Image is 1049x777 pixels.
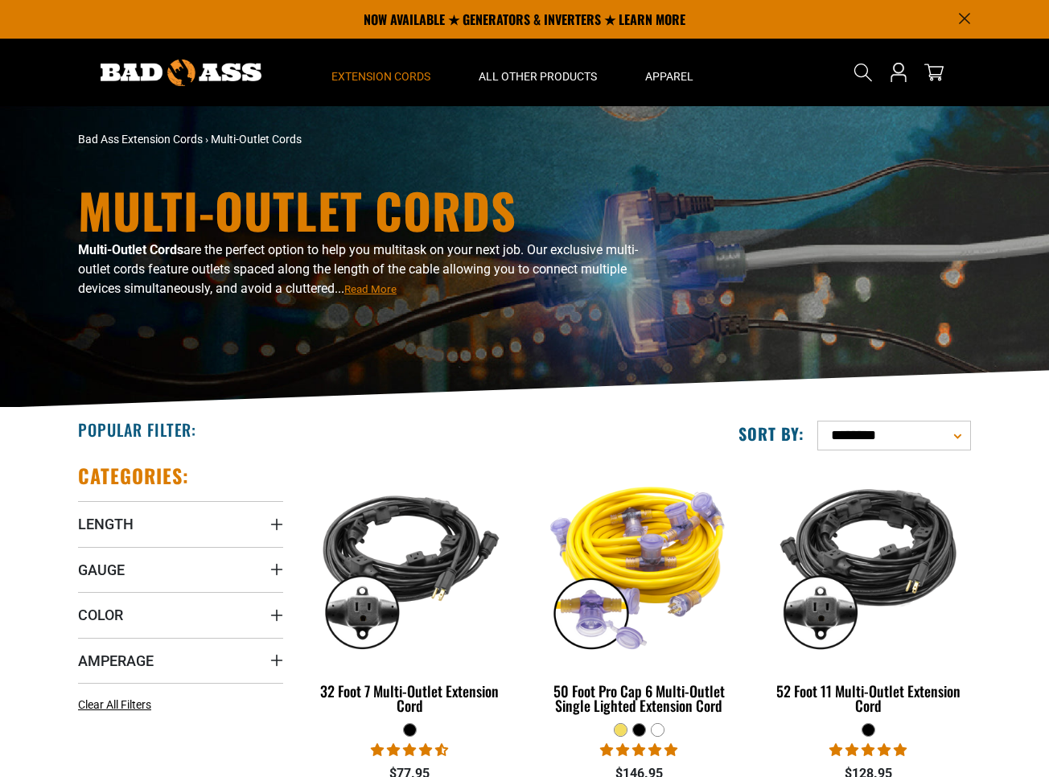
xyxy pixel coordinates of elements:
[850,60,876,85] summary: Search
[78,547,283,592] summary: Gauge
[645,69,693,84] span: Apparel
[78,133,203,146] a: Bad Ass Extension Cords
[307,684,512,713] div: 32 Foot 7 Multi-Outlet Extension Cord
[537,471,740,656] img: yellow
[309,471,512,656] img: black
[78,242,638,296] span: are the perfect option to help you multitask on your next job. Our exclusive multi-outlet cords f...
[829,742,907,758] span: 4.95 stars
[205,133,208,146] span: ›
[307,39,455,106] summary: Extension Cords
[78,652,154,670] span: Amperage
[331,69,430,84] span: Extension Cords
[78,501,283,546] summary: Length
[78,515,134,533] span: Length
[78,698,151,711] span: Clear All Filters
[101,60,261,86] img: Bad Ass Extension Cords
[766,463,971,722] a: black 52 Foot 11 Multi-Outlet Extension Cord
[344,283,397,295] span: Read More
[78,638,283,683] summary: Amperage
[479,69,597,84] span: All Other Products
[78,697,158,713] a: Clear All Filters
[78,463,189,488] h2: Categories:
[621,39,718,106] summary: Apparel
[738,423,804,444] label: Sort by:
[78,419,196,440] h2: Popular Filter:
[78,592,283,637] summary: Color
[78,561,125,579] span: Gauge
[78,131,665,148] nav: breadcrumbs
[78,186,665,234] h1: Multi-Outlet Cords
[767,471,969,656] img: black
[211,133,302,146] span: Multi-Outlet Cords
[78,242,183,257] b: Multi-Outlet Cords
[537,684,742,713] div: 50 Foot Pro Cap 6 Multi-Outlet Single Lighted Extension Cord
[78,606,123,624] span: Color
[537,463,742,722] a: yellow 50 Foot Pro Cap 6 Multi-Outlet Single Lighted Extension Cord
[600,742,677,758] span: 4.80 stars
[766,684,971,713] div: 52 Foot 11 Multi-Outlet Extension Cord
[371,742,448,758] span: 4.68 stars
[307,463,512,722] a: black 32 Foot 7 Multi-Outlet Extension Cord
[455,39,621,106] summary: All Other Products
